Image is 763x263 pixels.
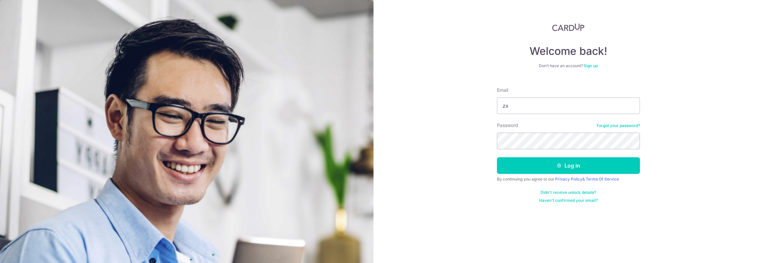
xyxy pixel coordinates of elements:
a: Privacy Policy [555,177,582,182]
img: CardUp Logo [552,23,585,31]
a: Sign up [584,63,598,68]
a: Forgot your password? [597,123,640,128]
a: Terms Of Service [586,177,619,182]
a: Didn't receive unlock details? [540,190,596,195]
button: Log in [497,157,640,174]
h4: Welcome back! [497,45,640,58]
div: By continuing you agree to our & [497,177,640,182]
label: Password [497,122,518,129]
label: Email [497,87,508,93]
div: Don’t have an account? [497,63,640,68]
a: Haven't confirmed your email? [539,198,598,203]
input: Enter your Email [497,97,640,114]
